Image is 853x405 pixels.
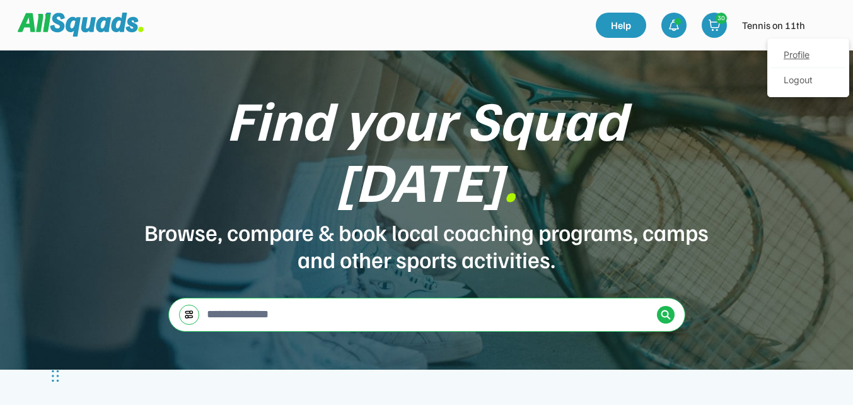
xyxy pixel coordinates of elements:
[813,13,838,38] img: IMG_2979.png
[503,145,517,214] font: .
[18,13,144,37] img: Squad%20Logo.svg
[708,19,721,32] img: shopping-cart-01%20%281%29.svg
[596,13,646,38] a: Help
[771,68,845,93] div: Logout
[184,310,194,319] img: settings-03.svg
[771,43,845,68] a: Profile
[143,218,711,273] div: Browse, compare & book local coaching programs, camps and other sports activities.
[143,88,711,211] div: Find your Squad [DATE]
[668,19,680,32] img: bell-03%20%281%29.svg
[716,13,726,23] div: 30
[661,310,671,320] img: Icon%20%2838%29.svg
[742,18,805,33] div: Tennis on 11th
